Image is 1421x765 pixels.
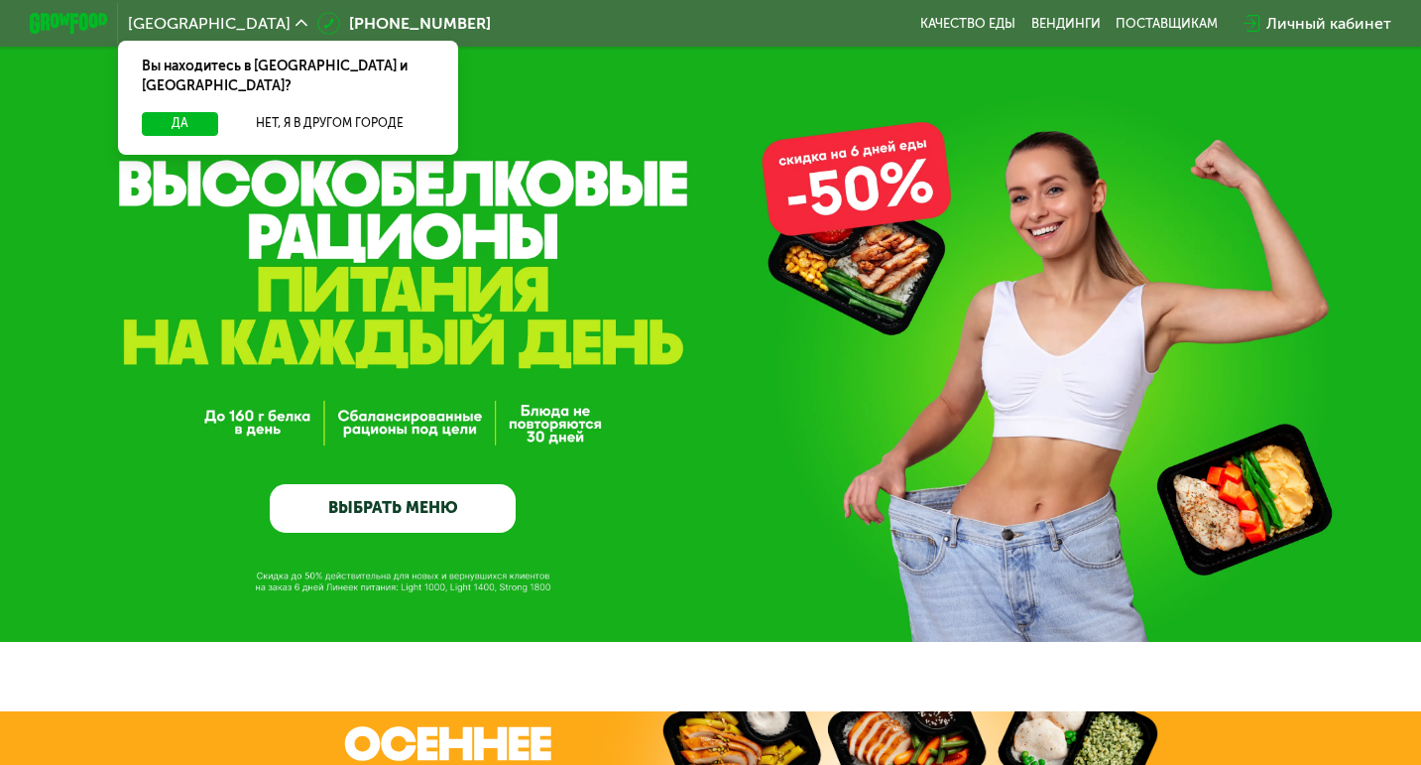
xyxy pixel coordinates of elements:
[920,16,1015,32] a: Качество еды
[270,484,516,534] a: ВЫБРАТЬ МЕНЮ
[226,112,434,136] button: Нет, я в другом городе
[1116,16,1218,32] div: поставщикам
[128,16,291,32] span: [GEOGRAPHIC_DATA]
[1266,12,1391,36] div: Личный кабинет
[1031,16,1101,32] a: Вендинги
[142,112,218,136] button: Да
[317,12,491,36] a: [PHONE_NUMBER]
[118,41,457,112] div: Вы находитесь в [GEOGRAPHIC_DATA] и [GEOGRAPHIC_DATA]?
